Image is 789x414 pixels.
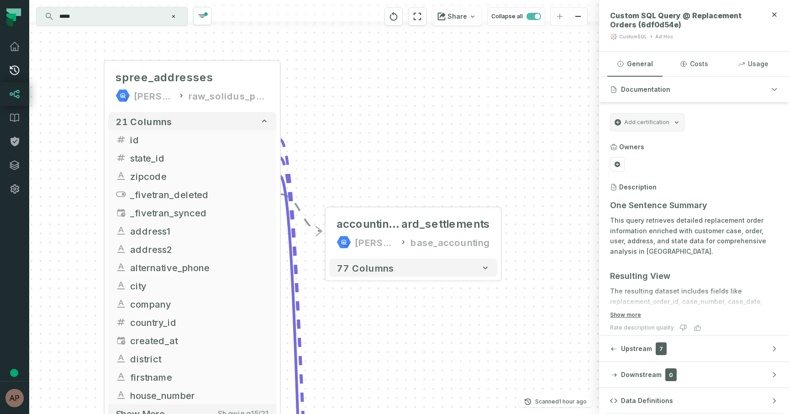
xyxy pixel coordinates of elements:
[619,33,647,40] div: CustomSQL
[116,171,126,182] span: string
[108,149,276,167] button: state_id
[116,70,213,85] span: spree_addresses
[337,262,394,273] span: 77 columns
[5,389,24,407] img: avatar of Aryan Siddhabathula (c)
[116,262,126,273] span: string
[610,286,778,349] p: The resulting dataset includes fields like replacement_order_id, case_number, case_date, topic, i...
[130,206,269,220] span: _fivetran_synced
[666,52,721,76] button: Costs
[610,270,778,283] h3: Resulting View
[130,188,269,201] span: _fivetran_deleted
[599,336,789,362] button: Upstream7
[108,258,276,277] button: alternative_phone
[726,52,781,76] button: Usage
[130,315,269,329] span: country_id
[607,52,663,76] button: General
[130,151,269,165] span: state_id
[108,204,276,222] button: _fivetran_synced
[169,12,178,21] button: Clear search query
[108,350,276,368] button: district
[619,142,644,152] h3: Owners
[621,344,652,353] span: Upstream
[130,279,269,293] span: city
[116,390,126,401] span: string
[621,85,670,94] span: Documentation
[610,199,778,212] h3: One Sentence Summary
[108,386,276,404] button: house_number
[599,388,789,414] button: Data Definitions
[116,116,172,127] span: 21 columns
[610,113,684,131] button: Add certification
[116,317,126,328] span: integer
[410,235,490,250] div: base_accounting
[280,194,322,231] g: Edge from b133ab2b08f708c83ed754c4c4aafeb0 to bfbcc1f0ec8433ec4a742c1f7e405a33
[337,217,401,231] span: accounting_solidus_credit_c
[108,131,276,149] button: id
[610,311,641,319] button: Show more
[108,185,276,204] button: _fivetran_deleted
[624,119,669,126] span: Add certification
[116,280,126,291] span: string
[656,342,667,355] span: 7
[116,134,126,145] span: integer
[401,217,490,231] span: ard_settlements
[130,388,269,402] span: house_number
[619,183,657,192] h3: Description
[116,372,126,383] span: string
[108,222,276,240] button: address1
[355,235,396,250] div: juul-warehouse
[108,313,276,331] button: country_id
[535,397,587,406] p: Scanned
[116,335,126,346] span: timestamp
[130,297,269,311] span: company
[621,370,662,379] span: Downstream
[610,11,758,29] span: Custom SQL Query @ Replacement Orders (6df0d54e)
[610,324,674,331] div: Rate description quality
[116,189,126,200] span: boolean
[337,217,490,231] div: accounting_solidus_credit_card_settlements
[116,353,126,364] span: string
[116,152,126,163] span: integer
[487,7,545,26] button: Collapse all
[130,370,269,384] span: firstname
[130,334,269,347] span: created_at
[130,242,269,256] span: address2
[116,244,126,255] span: string
[569,8,587,26] button: zoom out
[189,89,269,103] div: raw_solidus_public
[10,369,18,377] div: Tooltip anchor
[116,225,126,236] span: string
[108,331,276,350] button: created_at
[130,133,269,147] span: id
[108,240,276,258] button: address2
[559,398,587,405] relative-time: Sep 9, 2025, 8:45 AM EDT
[130,261,269,274] span: alternative_phone
[108,167,276,185] button: zipcode
[130,352,269,366] span: district
[116,207,126,218] span: timestamp
[655,33,673,40] div: Ad Hoc
[108,295,276,313] button: company
[432,7,482,26] button: Share
[665,368,677,381] span: 0
[108,368,276,386] button: firstname
[610,215,778,257] p: This query retrieves detailed replacement order information enriched with customer case, order, u...
[130,224,269,238] span: address1
[134,89,174,103] div: juul-warehouse
[599,77,789,102] button: Documentation
[108,277,276,295] button: city
[621,396,673,405] span: Data Definitions
[519,396,592,407] button: Scanned[DATE] 8:45:58 AM
[599,362,789,388] button: Downstream0
[130,169,269,183] span: zipcode
[116,299,126,309] span: string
